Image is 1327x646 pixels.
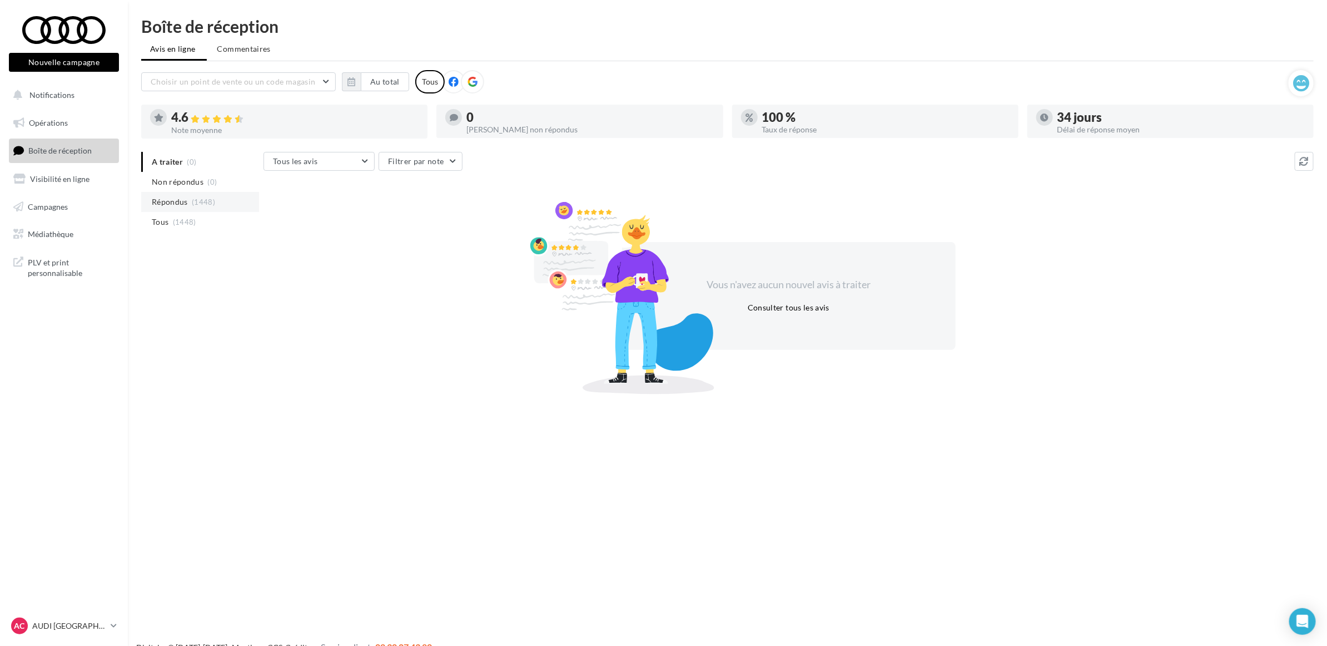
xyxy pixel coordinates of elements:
[361,72,409,91] button: Au total
[152,176,203,188] span: Non répondus
[379,152,463,171] button: Filtrer par note
[7,111,121,135] a: Opérations
[7,167,121,191] a: Visibilité en ligne
[30,174,90,184] span: Visibilité en ligne
[208,177,217,186] span: (0)
[28,255,115,279] span: PLV et print personnalisable
[762,111,1010,124] div: 100 %
[151,77,315,86] span: Choisir un point de vente ou un code magasin
[342,72,409,91] button: Au total
[7,195,121,219] a: Campagnes
[7,250,121,283] a: PLV et print personnalisable
[171,111,419,124] div: 4.6
[192,198,215,206] span: (1448)
[264,152,375,171] button: Tous les avis
[152,196,188,208] span: Répondus
[1057,126,1305,134] div: Délai de réponse moyen
[7,139,121,162] a: Boîte de réception
[762,126,1010,134] div: Taux de réponse
[14,620,25,632] span: AC
[1289,608,1316,635] div: Open Intercom Messenger
[7,223,121,246] a: Médiathèque
[28,229,73,239] span: Médiathèque
[28,146,92,155] span: Boîte de réception
[466,111,714,124] div: 0
[173,218,196,226] span: (1448)
[693,278,884,292] div: Vous n'avez aucun nouvel avis à traiter
[273,156,318,166] span: Tous les avis
[171,126,419,134] div: Note moyenne
[9,53,119,72] button: Nouvelle campagne
[1057,111,1305,124] div: 34 jours
[141,72,336,91] button: Choisir un point de vente ou un code magasin
[29,90,74,100] span: Notifications
[9,615,119,637] a: AC AUDI [GEOGRAPHIC_DATA]
[7,83,117,107] button: Notifications
[743,301,834,314] button: Consulter tous les avis
[28,201,68,211] span: Campagnes
[152,216,168,228] span: Tous
[217,43,271,55] span: Commentaires
[141,18,1314,34] div: Boîte de réception
[415,70,445,93] div: Tous
[32,620,106,632] p: AUDI [GEOGRAPHIC_DATA]
[466,126,714,134] div: [PERSON_NAME] non répondus
[29,118,68,127] span: Opérations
